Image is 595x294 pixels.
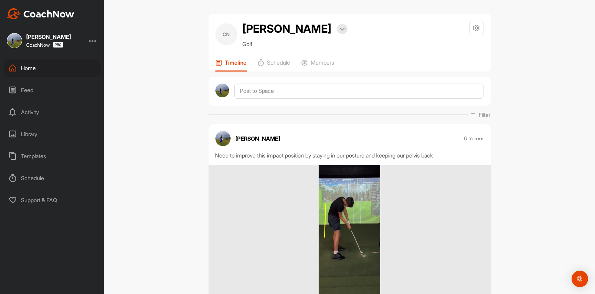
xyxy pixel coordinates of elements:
[4,59,101,77] div: Home
[236,134,280,143] p: [PERSON_NAME]
[243,21,332,37] h2: [PERSON_NAME]
[215,151,484,160] div: Need to improve this impact position by staying in our posture and keeping our pelvis back
[4,192,101,209] div: Support & FAQ
[7,33,22,48] img: square_7a2f5a21f41bee58bdc20557bdcfd6ec.jpg
[53,42,63,48] img: CoachNow Pro
[4,148,101,165] div: Templates
[4,81,101,99] div: Feed
[243,40,348,48] p: Golf
[215,131,231,146] img: avatar
[7,8,74,19] img: CoachNow
[215,84,230,98] img: avatar
[572,271,588,287] div: Open Intercom Messenger
[267,59,290,66] p: Schedule
[4,126,101,143] div: Library
[340,28,345,31] img: arrow-down
[4,104,101,121] div: Activity
[479,111,491,119] p: Filter
[311,59,334,66] p: Members
[464,135,473,142] p: 6 m
[26,34,71,40] div: [PERSON_NAME]
[26,42,63,48] div: CoachNow
[215,23,237,45] div: CN
[4,170,101,187] div: Schedule
[225,59,247,66] p: Timeline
